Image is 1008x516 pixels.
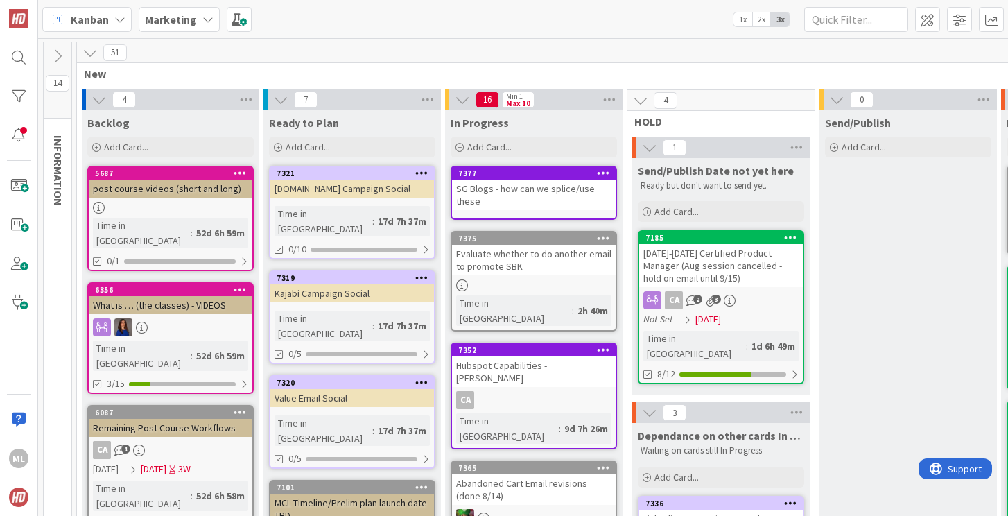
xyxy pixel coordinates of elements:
span: 3 [663,404,686,421]
a: 6356What is … (the classes) - VIDEOSSLTime in [GEOGRAPHIC_DATA]:52d 6h 59m3/15 [87,282,254,394]
div: CA [89,441,252,459]
div: Remaining Post Course Workflows [89,419,252,437]
div: Time in [GEOGRAPHIC_DATA] [93,341,191,371]
a: 7185[DATE]-[DATE] Certified Product Manager (Aug session cancelled - hold on email until 9/15)CAN... [638,230,804,384]
div: 1d 6h 49m [748,338,799,354]
div: 52d 6h 59m [193,348,248,363]
div: 7321[DOMAIN_NAME] Campaign Social [270,167,434,198]
span: : [559,421,561,436]
div: Time in [GEOGRAPHIC_DATA] [93,218,191,248]
div: 7319 [277,273,434,283]
div: 9d 7h 26m [561,421,611,436]
div: 6087Remaining Post Course Workflows [89,406,252,437]
div: 7101 [270,481,434,494]
div: 17d 7h 37m [374,423,430,438]
span: [DATE] [695,312,721,327]
div: ML [9,449,28,468]
div: 17d 7h 37m [374,318,430,334]
div: [DOMAIN_NAME] Campaign Social [270,180,434,198]
span: 3/15 [107,377,125,391]
span: Add Card... [467,141,512,153]
div: 7352 [458,345,616,355]
div: 5687 [89,167,252,180]
div: Time in [GEOGRAPHIC_DATA] [275,415,372,446]
span: 2 [693,295,702,304]
span: Add Card... [104,141,148,153]
div: 7352Hubspot Capabilities - [PERSON_NAME] [452,344,616,387]
div: 7101 [277,483,434,492]
p: Ready but don't want to send yet. [641,180,801,191]
span: : [746,338,748,354]
div: 7185 [639,232,803,244]
span: 14 [46,75,69,92]
span: : [191,488,193,504]
span: 4 [654,92,677,109]
span: 1 [121,445,130,454]
a: 7320Value Email SocialTime in [GEOGRAPHIC_DATA]:17d 7h 37m0/5 [269,375,435,469]
div: 7365 [458,463,616,473]
span: Send/Publish [825,116,891,130]
span: Send/Publish Date not yet here [638,164,794,178]
div: Value Email Social [270,389,434,407]
div: Min 1 [506,93,523,100]
span: [DATE] [141,462,166,476]
div: 6356 [95,285,252,295]
div: 17d 7h 37m [374,214,430,229]
span: 0/5 [288,347,302,361]
div: Hubspot Capabilities - [PERSON_NAME] [452,356,616,387]
span: Dependance on other cards In progress [638,429,804,442]
div: SG Blogs - how can we splice/use these [452,180,616,210]
div: 5687post course videos (short and long) [89,167,252,198]
img: SL [114,318,132,336]
div: Time in [GEOGRAPHIC_DATA] [93,481,191,511]
span: 0 [850,92,874,108]
span: [DATE] [93,462,119,476]
span: 0/5 [288,452,302,466]
span: : [372,214,374,229]
span: : [372,423,374,438]
b: Marketing [145,12,197,26]
span: INFORMATION [51,135,65,206]
img: avatar [9,488,28,507]
div: CA [93,441,111,459]
span: : [572,303,574,318]
div: 7321 [270,167,434,180]
div: 2h 40m [574,303,611,318]
span: 51 [103,44,127,61]
div: 6087 [89,406,252,419]
span: 7 [294,92,318,108]
span: Ready to Plan [269,116,339,130]
span: 0/10 [288,242,306,257]
a: 7375Evaluate whether to do another email to promote SBKTime in [GEOGRAPHIC_DATA]:2h 40m [451,231,617,332]
span: Add Card... [842,141,886,153]
div: 6356 [89,284,252,296]
span: : [191,225,193,241]
a: 7352Hubspot Capabilities - [PERSON_NAME]CATime in [GEOGRAPHIC_DATA]:9d 7h 26m [451,343,617,449]
div: CA [639,291,803,309]
div: Time in [GEOGRAPHIC_DATA] [456,295,572,326]
span: HOLD [634,114,797,128]
div: 52d 6h 58m [193,488,248,504]
div: 7375 [458,234,616,243]
div: 7377SG Blogs - how can we splice/use these [452,167,616,210]
div: 7365 [452,462,616,474]
div: 7336 [645,499,803,508]
p: Waiting on cards still In Progress [641,445,801,456]
div: 7336 [639,497,803,510]
div: 7375 [452,232,616,245]
input: Quick Filter... [804,7,908,32]
div: 7319 [270,272,434,284]
div: CA [456,391,474,409]
div: 7375Evaluate whether to do another email to promote SBK [452,232,616,275]
span: 2x [752,12,771,26]
span: Backlog [87,116,130,130]
a: 7319Kajabi Campaign SocialTime in [GEOGRAPHIC_DATA]:17d 7h 37m0/5 [269,270,435,364]
div: 7365Abandoned Cart Email revisions (done 8/14) [452,462,616,505]
div: Time in [GEOGRAPHIC_DATA] [643,331,746,361]
div: 7319Kajabi Campaign Social [270,272,434,302]
div: 3W [178,462,191,476]
span: Support [29,2,63,19]
span: 8/12 [657,367,675,381]
span: Add Card... [286,141,330,153]
span: 1 [663,139,686,156]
